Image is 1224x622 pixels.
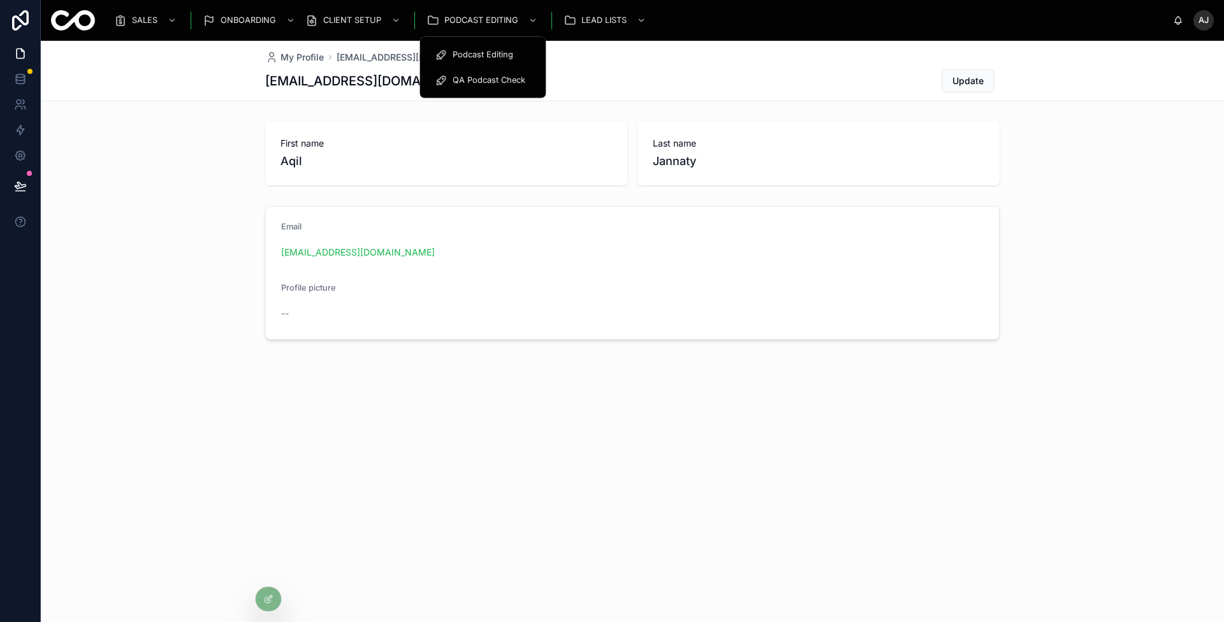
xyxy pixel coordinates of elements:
span: LEAD LISTS [581,15,627,25]
a: My Profile [265,51,324,64]
a: PODCAST EDITING [423,9,544,32]
span: Podcast Editing [453,50,513,60]
span: My Profile [280,51,324,64]
span: AJ [1198,15,1209,25]
span: CLIENT SETUP [323,15,381,25]
button: Update [942,69,994,92]
span: Jannaty [653,152,984,170]
a: ONBOARDING [199,9,302,32]
a: SALES [110,9,183,32]
a: [EMAIL_ADDRESS][DOMAIN_NAME] [281,246,435,259]
div: scrollable content [105,6,1173,34]
span: Last name [653,137,984,150]
img: App logo [51,10,95,31]
h1: [EMAIL_ADDRESS][DOMAIN_NAME] [265,72,482,90]
span: Aqil [280,152,612,170]
a: [EMAIL_ADDRESS][DOMAIN_NAME] [337,51,490,64]
span: First name [280,137,612,150]
a: LEAD LISTS [560,9,652,32]
span: PODCAST EDITING [444,15,518,25]
span: ONBOARDING [221,15,276,25]
a: QA Podcast Check [427,69,538,92]
span: Email [281,222,302,231]
span: Update [952,75,984,87]
span: QA Podcast Check [453,75,525,85]
span: SALES [132,15,157,25]
a: Podcast Editing [427,43,538,66]
a: CLIENT SETUP [302,9,407,32]
span: -- [281,307,289,320]
span: Profile picture [281,283,336,293]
